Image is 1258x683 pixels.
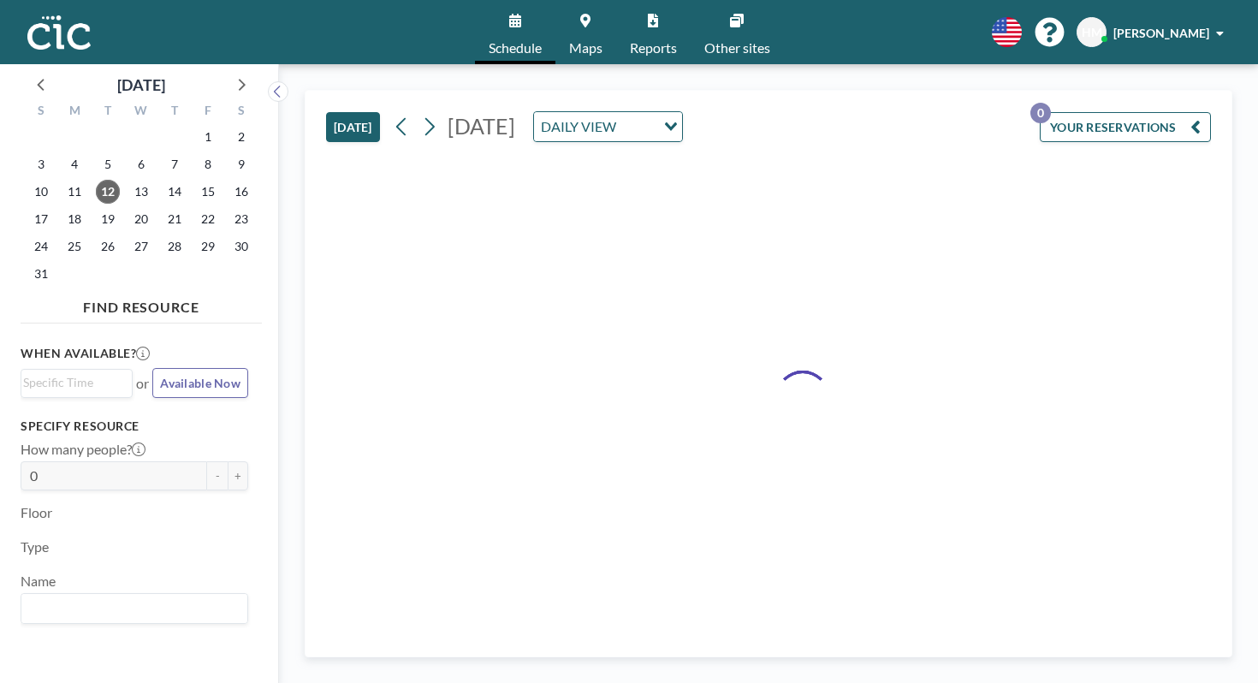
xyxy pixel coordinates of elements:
[534,112,682,141] div: Search for option
[1082,25,1102,40] span: HM
[448,113,515,139] span: [DATE]
[21,292,262,316] h4: FIND RESOURCE
[29,235,53,258] span: Sunday, August 24, 2025
[229,152,253,176] span: Saturday, August 9, 2025
[62,207,86,231] span: Monday, August 18, 2025
[196,207,220,231] span: Friday, August 22, 2025
[163,180,187,204] span: Thursday, August 14, 2025
[129,207,153,231] span: Wednesday, August 20, 2025
[489,41,542,55] span: Schedule
[229,207,253,231] span: Saturday, August 23, 2025
[96,180,120,204] span: Tuesday, August 12, 2025
[129,235,153,258] span: Wednesday, August 27, 2025
[96,152,120,176] span: Tuesday, August 5, 2025
[326,112,380,142] button: [DATE]
[152,368,248,398] button: Available Now
[29,262,53,286] span: Sunday, August 31, 2025
[29,207,53,231] span: Sunday, August 17, 2025
[21,594,247,623] div: Search for option
[96,207,120,231] span: Tuesday, August 19, 2025
[160,376,240,390] span: Available Now
[228,461,248,490] button: +
[129,180,153,204] span: Wednesday, August 13, 2025
[196,125,220,149] span: Friday, August 1, 2025
[62,152,86,176] span: Monday, August 4, 2025
[96,235,120,258] span: Tuesday, August 26, 2025
[125,101,158,123] div: W
[1030,103,1051,123] p: 0
[229,125,253,149] span: Saturday, August 2, 2025
[129,152,153,176] span: Wednesday, August 6, 2025
[163,207,187,231] span: Thursday, August 21, 2025
[569,41,602,55] span: Maps
[58,101,92,123] div: M
[62,180,86,204] span: Monday, August 11, 2025
[136,375,149,392] span: or
[196,152,220,176] span: Friday, August 8, 2025
[630,41,677,55] span: Reports
[1113,26,1209,40] span: [PERSON_NAME]
[117,73,165,97] div: [DATE]
[207,461,228,490] button: -
[21,573,56,590] label: Name
[191,101,224,123] div: F
[196,180,220,204] span: Friday, August 15, 2025
[1040,112,1211,142] button: YOUR RESERVATIONS0
[163,235,187,258] span: Thursday, August 28, 2025
[27,15,91,50] img: organization-logo
[23,597,238,620] input: Search for option
[537,116,620,138] span: DAILY VIEW
[196,235,220,258] span: Friday, August 29, 2025
[229,235,253,258] span: Saturday, August 30, 2025
[29,180,53,204] span: Sunday, August 10, 2025
[21,370,132,395] div: Search for option
[23,373,122,392] input: Search for option
[92,101,125,123] div: T
[25,101,58,123] div: S
[163,152,187,176] span: Thursday, August 7, 2025
[224,101,258,123] div: S
[621,116,654,138] input: Search for option
[21,538,49,555] label: Type
[29,152,53,176] span: Sunday, August 3, 2025
[62,235,86,258] span: Monday, August 25, 2025
[21,504,52,521] label: Floor
[157,101,191,123] div: T
[21,419,248,434] h3: Specify resource
[229,180,253,204] span: Saturday, August 16, 2025
[21,441,145,458] label: How many people?
[704,41,770,55] span: Other sites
